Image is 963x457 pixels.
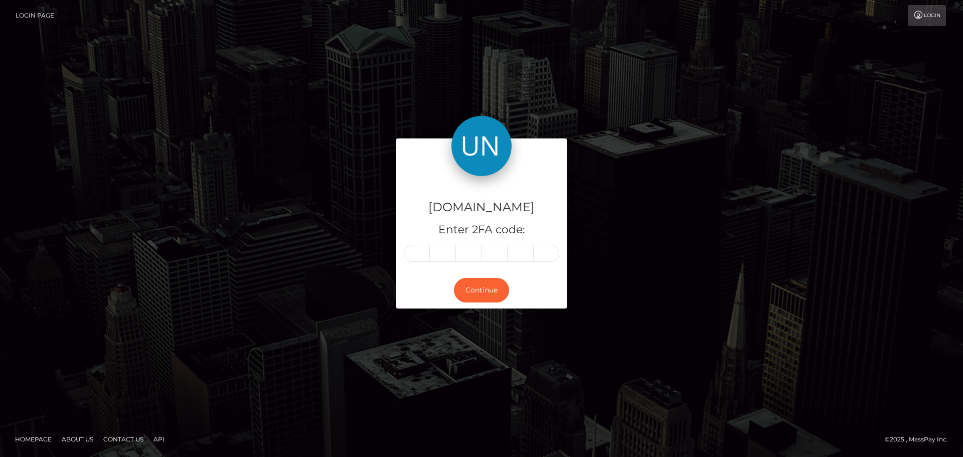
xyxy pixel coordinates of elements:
[454,278,509,302] button: Continue
[16,5,54,26] a: Login Page
[885,434,955,445] div: © 2025 , MassPay Inc.
[404,199,559,216] h4: [DOMAIN_NAME]
[99,431,147,447] a: Contact Us
[404,222,559,238] h5: Enter 2FA code:
[451,116,512,176] img: Unlockt.me
[11,431,56,447] a: Homepage
[908,5,946,26] a: Login
[58,431,97,447] a: About Us
[149,431,169,447] a: API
